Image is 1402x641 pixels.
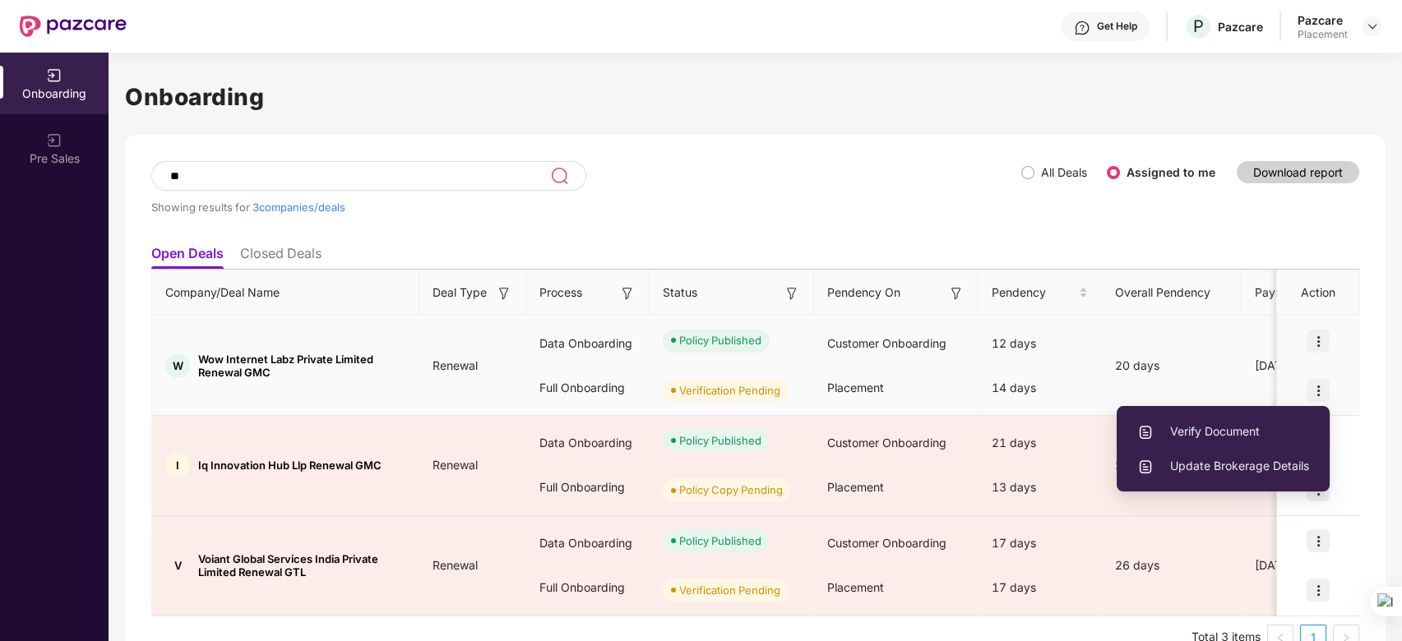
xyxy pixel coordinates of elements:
[1255,284,1339,302] span: Payment Done
[679,332,761,348] div: Policy Published
[1237,161,1359,183] button: Download report
[827,580,884,594] span: Placement
[526,521,650,565] div: Data Onboarding
[125,79,1386,115] h1: Onboarding
[1242,357,1365,375] div: [DATE]
[1137,422,1309,440] span: Verify Document
[1307,579,1330,602] img: icon
[1137,424,1154,440] img: svg+xml;base64,PHN2ZyBpZD0iVXBsb2FkX0xvZ3MiIGRhdGEtbmFtZT0iVXBsb2FkIExvZ3MiIHhtbG5zPSJodHRwOi8vd3...
[1102,556,1242,574] div: 26 days
[1193,16,1204,36] span: P
[419,358,491,372] span: Renewal
[619,285,636,302] img: svg+xml;base64,PHN2ZyB3aWR0aD0iMTYiIGhlaWdodD0iMTYiIHZpZXdCb3g9IjAgMCAxNiAxNiIgZmlsbD0ibm9uZSIgeG...
[1102,357,1242,375] div: 20 days
[419,558,491,572] span: Renewal
[496,285,512,302] img: svg+xml;base64,PHN2ZyB3aWR0aD0iMTYiIGhlaWdodD0iMTYiIHZpZXdCb3g9IjAgMCAxNiAxNiIgZmlsbD0ibm9uZSIgeG...
[827,480,884,494] span: Placement
[1137,459,1154,475] img: svg+xml;base64,PHN2ZyBpZD0iVXBsb2FkX0xvZ3MiIGRhdGEtbmFtZT0iVXBsb2FkIExvZ3MiIHhtbG5zPSJodHRwOi8vd3...
[1097,20,1137,33] div: Get Help
[1298,28,1348,41] div: Placement
[198,552,406,579] span: Voiant Global Services India Private Limited Renewal GTL
[1242,270,1365,316] th: Payment Done
[948,285,965,302] img: svg+xml;base64,PHN2ZyB3aWR0aD0iMTYiIGhlaWdodD0iMTYiIHZpZXdCb3g9IjAgMCAxNiAxNiIgZmlsbD0ibm9uZSIgeG...
[1307,379,1330,402] img: icon
[1366,20,1379,33] img: svg+xml;base64,PHN2ZyBpZD0iRHJvcGRvd24tMzJ4MzIiIHhtbG5zPSJodHRwOi8vd3d3LnczLm9yZy8yMDAwL3N2ZyIgd2...
[979,465,1102,510] div: 13 days
[198,459,382,472] span: Iq Innovation Hub Llp Renewal GMC
[979,565,1102,610] div: 17 days
[679,533,761,549] div: Policy Published
[827,336,946,350] span: Customer Onboarding
[151,201,1021,214] div: Showing results for
[979,270,1102,316] th: Pendency
[992,284,1076,302] span: Pendency
[1242,556,1365,574] div: [DATE]
[679,382,780,399] div: Verification Pending
[550,166,569,186] img: svg+xml;base64,PHN2ZyB3aWR0aD0iMjQiIGhlaWdodD0iMjUiIHZpZXdCb3g9IjAgMCAyNCAyNSIgZmlsbD0ibm9uZSIgeG...
[46,132,62,149] img: svg+xml;base64,PHN2ZyB3aWR0aD0iMjAiIGhlaWdodD0iMjAiIHZpZXdCb3g9IjAgMCAyMCAyMCIgZmlsbD0ibm9uZSIgeG...
[1041,165,1087,179] label: All Deals
[1307,529,1330,552] img: icon
[1074,20,1090,36] img: svg+xml;base64,PHN2ZyBpZD0iSGVscC0zMngzMiIgeG1sbnM9Imh0dHA6Ly93d3cudzMub3JnLzIwMDAvc3ZnIiB3aWR0aD...
[151,245,224,269] li: Open Deals
[784,285,800,302] img: svg+xml;base64,PHN2ZyB3aWR0aD0iMTYiIGhlaWdodD0iMTYiIHZpZXdCb3g9IjAgMCAxNiAxNiIgZmlsbD0ibm9uZSIgeG...
[1277,270,1359,316] th: Action
[526,565,650,610] div: Full Onboarding
[827,436,946,450] span: Customer Onboarding
[979,366,1102,410] div: 14 days
[827,536,946,550] span: Customer Onboarding
[679,582,780,598] div: Verification Pending
[165,453,190,477] div: I
[1298,12,1348,28] div: Pazcare
[433,284,487,302] span: Deal Type
[1137,457,1309,475] span: Update Brokerage Details
[1218,19,1263,35] div: Pazcare
[827,380,884,394] span: Placement
[526,465,650,510] div: Full Onboarding
[419,458,491,472] span: Renewal
[679,482,783,498] div: Policy Copy Pending
[979,521,1102,565] div: 17 days
[539,284,582,302] span: Process
[526,421,650,465] div: Data Onboarding
[979,421,1102,465] div: 21 days
[1102,270,1242,316] th: Overall Pendency
[679,432,761,449] div: Policy Published
[526,321,650,366] div: Data Onboarding
[979,321,1102,366] div: 12 days
[165,353,190,378] div: W
[46,67,62,84] img: svg+xml;base64,PHN2ZyB3aWR0aD0iMjAiIGhlaWdodD0iMjAiIHZpZXdCb3g9IjAgMCAyMCAyMCIgZmlsbD0ibm9uZSIgeG...
[1102,456,1242,474] div: 26 days
[827,284,900,302] span: Pendency On
[526,366,650,410] div: Full Onboarding
[165,553,190,578] div: V
[198,353,406,379] span: Wow Internet Labz Private Limited Renewal GMC
[152,270,419,316] th: Company/Deal Name
[1307,330,1330,353] img: icon
[1127,165,1215,179] label: Assigned to me
[663,284,697,302] span: Status
[20,16,127,37] img: New Pazcare Logo
[240,245,322,269] li: Closed Deals
[252,201,345,214] span: 3 companies/deals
